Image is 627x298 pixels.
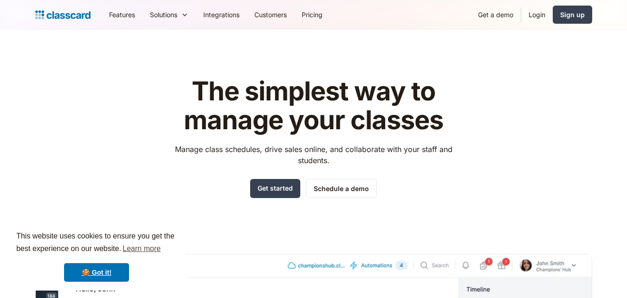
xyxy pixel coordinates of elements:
[102,4,142,25] a: Features
[121,242,162,256] a: learn more about cookies
[7,222,186,291] div: cookieconsent
[166,144,461,166] p: Manage class schedules, drive sales online, and collaborate with your staff and students.
[560,10,585,20] div: Sign up
[247,4,294,25] a: Customers
[196,4,247,25] a: Integrations
[294,4,330,25] a: Pricing
[250,179,300,198] a: Get started
[16,231,177,256] span: This website uses cookies to ensure you get the best experience on our website.
[35,8,90,21] a: home
[553,6,592,24] a: Sign up
[521,4,553,25] a: Login
[306,179,377,198] a: Schedule a demo
[471,4,521,25] a: Get a demo
[142,4,196,25] div: Solutions
[150,10,177,20] div: Solutions
[64,263,129,282] a: dismiss cookie message
[166,77,461,134] h1: The simplest way to manage your classes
